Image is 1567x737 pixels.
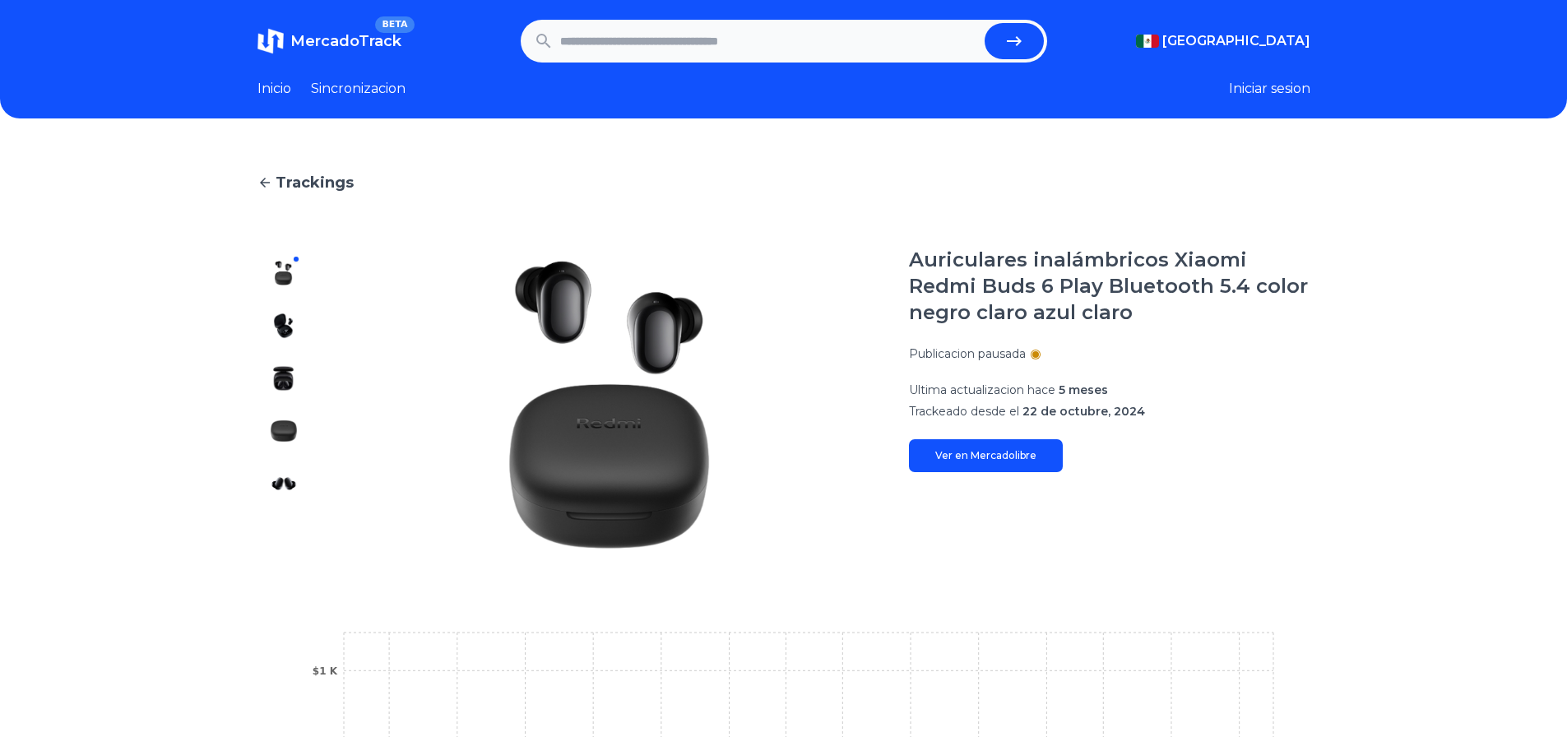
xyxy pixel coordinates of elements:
img: Auriculares inalámbricos Xiaomi Redmi Buds 6 Play Bluetooth 5.4 color negro claro azul claro [271,470,297,497]
img: Auriculares inalámbricos Xiaomi Redmi Buds 6 Play Bluetooth 5.4 color negro claro azul claro [271,365,297,392]
img: Auriculares inalámbricos Xiaomi Redmi Buds 6 Play Bluetooth 5.4 color negro claro azul claro [271,523,297,549]
img: Auriculares inalámbricos Xiaomi Redmi Buds 6 Play Bluetooth 5.4 color negro claro azul claro [343,247,876,563]
span: Ultima actualizacion hace [909,382,1055,397]
a: Inicio [257,79,291,99]
span: Trackings [276,171,354,194]
span: BETA [375,16,414,33]
a: MercadoTrackBETA [257,28,401,54]
img: Auriculares inalámbricos Xiaomi Redmi Buds 6 Play Bluetooth 5.4 color negro claro azul claro [271,313,297,339]
img: MercadoTrack [257,28,284,54]
span: [GEOGRAPHIC_DATA] [1162,31,1310,51]
span: 5 meses [1059,382,1108,397]
button: [GEOGRAPHIC_DATA] [1136,31,1310,51]
img: Mexico [1136,35,1159,48]
h1: Auriculares inalámbricos Xiaomi Redmi Buds 6 Play Bluetooth 5.4 color negro claro azul claro [909,247,1310,326]
a: Trackings [257,171,1310,194]
a: Sincronizacion [311,79,406,99]
a: Ver en Mercadolibre [909,439,1063,472]
span: Trackeado desde el [909,404,1019,419]
span: 22 de octubre, 2024 [1022,404,1145,419]
img: Auriculares inalámbricos Xiaomi Redmi Buds 6 Play Bluetooth 5.4 color negro claro azul claro [271,260,297,286]
img: Auriculares inalámbricos Xiaomi Redmi Buds 6 Play Bluetooth 5.4 color negro claro azul claro [271,418,297,444]
span: MercadoTrack [290,32,401,50]
button: Iniciar sesion [1229,79,1310,99]
p: Publicacion pausada [909,345,1026,362]
tspan: $1 K [312,665,337,677]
